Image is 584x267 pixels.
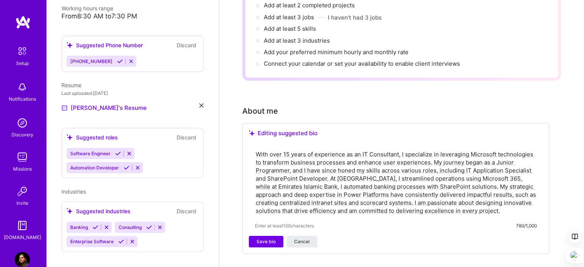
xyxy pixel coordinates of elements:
div: Suggested industries [66,207,131,215]
i: Accept [93,224,98,230]
span: Enterprise Software [70,239,114,244]
span: Add at least 5 skills [264,25,316,32]
span: Connect your calendar or set your availability to enable client interviews [264,60,460,67]
button: Discard [174,41,199,50]
div: 780/1,000 [516,222,537,230]
i: Reject [126,151,132,156]
img: guide book [15,218,30,233]
img: teamwork [15,149,30,165]
button: I haven't had 3 jobs [328,13,382,22]
i: Reject [128,58,134,64]
span: Cancel [294,238,309,245]
button: Discard [174,207,199,216]
i: Reject [129,239,135,244]
i: icon SuggestedTeams [66,42,73,48]
div: Invite [17,199,28,207]
textarea: With over 15 years of experience as an IT Consultant, I specialize in leveraging Microsoft techno... [255,149,537,216]
span: [PHONE_NUMBER] [70,58,112,64]
img: setup [14,43,30,59]
i: Accept [117,58,123,64]
span: Enter at least 100 characters. [255,222,315,230]
i: Reject [157,224,163,230]
i: icon SuggestedTeams [66,134,73,141]
span: Add at least 2 completed projects [264,2,355,9]
i: Reject [135,165,141,171]
span: Working hours range [61,5,113,12]
img: bell [15,80,30,95]
div: Last uploaded: [DATE] [61,89,203,97]
div: Setup [16,59,29,67]
div: About me [242,105,278,117]
i: Accept [118,239,124,244]
i: Reject [104,224,109,230]
a: [PERSON_NAME]'s Resume [61,103,147,113]
span: Banking [70,224,88,230]
span: Software Engineer [70,151,111,156]
span: Save bio [256,238,276,245]
div: Suggested Phone Number [66,41,143,49]
img: logo [15,15,31,29]
i: Accept [124,165,129,171]
i: icon SuggestedTeams [66,208,73,214]
div: [DOMAIN_NAME] [4,233,41,241]
span: Resume [61,82,81,88]
img: discovery [15,115,30,131]
div: Missions [13,165,32,173]
i: icon Close [199,103,203,108]
div: Discovery [12,131,33,139]
div: Notifications [9,95,36,103]
div: Editing suggested bio [249,129,543,137]
div: From 8:30 AM to 7:30 PM [61,12,203,20]
span: Consulting [119,224,142,230]
span: Add at least 3 jobs [264,13,314,21]
span: Automation Developer [70,165,119,171]
button: Discard [174,133,199,142]
img: Invite [15,184,30,199]
i: Accept [115,151,121,156]
div: Suggested roles [66,133,118,141]
i: icon SuggestedTeams [249,130,255,136]
span: Industries [61,188,86,195]
button: Save bio [249,236,283,247]
i: Accept [146,224,152,230]
img: Resume [61,105,68,111]
span: Add at least 3 industries [264,37,330,44]
span: Add your preferred minimum hourly and monthly rate [264,48,409,56]
button: Cancel [286,236,317,247]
